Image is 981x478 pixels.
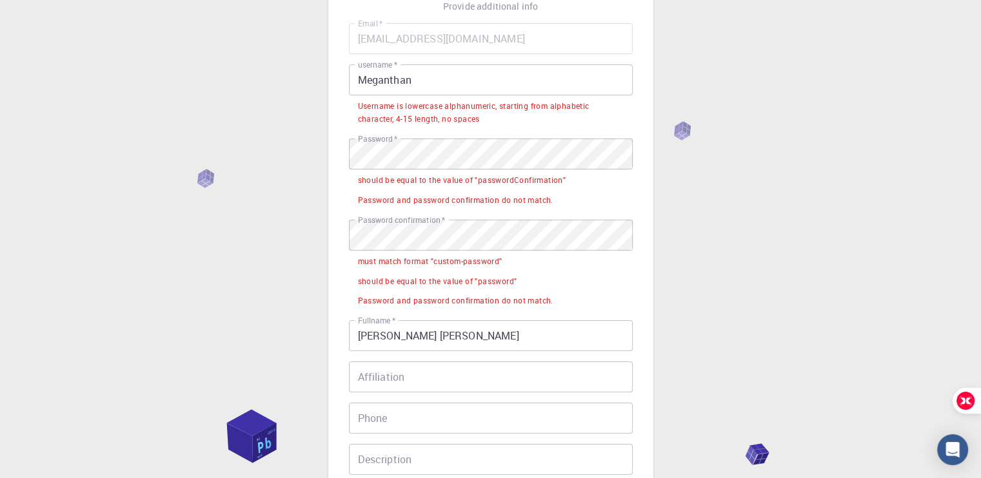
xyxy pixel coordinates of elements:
[358,59,397,70] label: username
[358,194,553,207] div: Password and password confirmation do not match.
[358,215,445,225] label: Password confirmation
[358,294,553,307] div: Password and password confirmation do not match.
[937,434,968,465] div: Open Intercom Messenger
[358,174,566,187] div: should be equal to the value of "passwordConfirmation"
[358,133,397,144] label: Password
[358,275,517,288] div: should be equal to the value of "password"
[358,100,624,126] div: Username is lowercase alphanumeric, starting from alphabetic character, 4-15 length, no spaces
[358,18,382,29] label: Email
[358,255,502,268] div: must match format "custom-password"
[358,315,395,326] label: Fullname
